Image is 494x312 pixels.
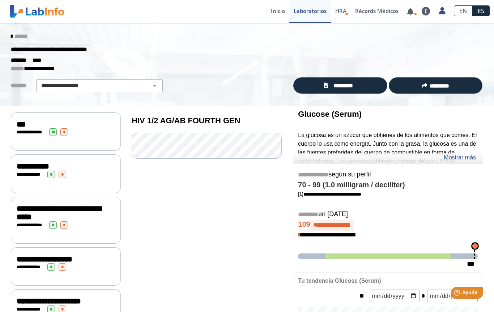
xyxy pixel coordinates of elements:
a: ES [472,5,490,16]
b: Glucose (Serum) [298,110,362,119]
h4: 70 - 99 (1.0 milligram / deciliter) [298,181,478,189]
input: mm/dd/yyyy [369,290,420,302]
a: EN [454,5,472,16]
a: [1] [298,191,361,197]
input: mm/dd/yyyy [427,290,478,302]
p: La glucosa es un azúcar que obtienes de los alimentos que comes. El cuerpo lo usa como energía. J... [298,131,478,200]
h4: 109 [298,220,478,231]
b: Tu tendencia Glucose (Serum) [298,278,381,284]
b: HIV 1/2 AG/AB FOURTH GEN [132,116,240,125]
h5: según su perfil [298,171,478,179]
h5: en [DATE] [298,210,478,219]
a: Mostrar más [444,153,476,162]
iframe: Help widget launcher [430,284,486,304]
span: HRA [335,7,346,14]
